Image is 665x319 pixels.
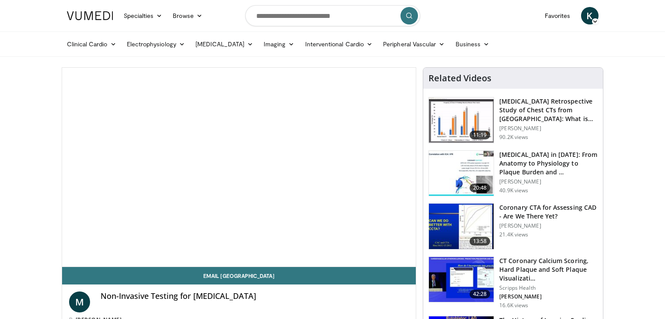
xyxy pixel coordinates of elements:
a: Imaging [258,35,300,53]
a: Interventional Cardio [300,35,378,53]
img: 4ea3ec1a-320e-4f01-b4eb-a8bc26375e8f.150x105_q85_crop-smart_upscale.jpg [429,257,494,302]
h3: [MEDICAL_DATA] in [DATE]: From Anatomy to Physiology to Plaque Burden and … [499,150,598,177]
h3: Coronary CTA for Assessing CAD - Are We There Yet? [499,203,598,221]
h4: Related Videos [428,73,491,83]
img: 34b2b9a4-89e5-4b8c-b553-8a638b61a706.150x105_q85_crop-smart_upscale.jpg [429,204,494,249]
video-js: Video Player [62,68,416,267]
a: 13:58 Coronary CTA for Assessing CAD - Are We There Yet? [PERSON_NAME] 21.4K views [428,203,598,250]
a: M [69,291,90,312]
p: [PERSON_NAME] [499,178,598,185]
a: Peripheral Vascular [378,35,450,53]
a: Business [450,35,495,53]
a: Clinical Cardio [62,35,122,53]
p: Scripps Health [499,284,598,291]
span: 42:28 [470,290,491,298]
a: 11:19 [MEDICAL_DATA] Retrospective Study of Chest CTs from [GEOGRAPHIC_DATA]: What is the Re… [PE... [428,97,598,143]
img: 823da73b-7a00-425d-bb7f-45c8b03b10c3.150x105_q85_crop-smart_upscale.jpg [429,151,494,196]
h3: CT Coronary Calcium Scoring, Hard Plaque and Soft Plaque Visualizati… [499,257,598,283]
p: [PERSON_NAME] [499,222,598,229]
p: [PERSON_NAME] [499,125,598,132]
p: 90.2K views [499,134,528,141]
a: Specialties [118,7,168,24]
p: 16.6K views [499,302,528,309]
img: c2eb46a3-50d3-446d-a553-a9f8510c7760.150x105_q85_crop-smart_upscale.jpg [429,97,494,143]
a: 42:28 CT Coronary Calcium Scoring, Hard Plaque and Soft Plaque Visualizati… Scripps Health [PERSO... [428,257,598,309]
h4: Non-Invasive Testing for [MEDICAL_DATA] [101,291,409,301]
a: Electrophysiology [122,35,190,53]
input: Search topics, interventions [245,5,420,26]
p: 21.4K views [499,231,528,238]
span: 13:58 [470,237,491,246]
a: [MEDICAL_DATA] [190,35,258,53]
span: 20:48 [470,184,491,192]
a: 20:48 [MEDICAL_DATA] in [DATE]: From Anatomy to Physiology to Plaque Burden and … [PERSON_NAME] 4... [428,150,598,197]
p: 40.9K views [499,187,528,194]
span: 11:19 [470,131,491,139]
a: Email [GEOGRAPHIC_DATA] [62,267,416,284]
a: Browse [167,7,208,24]
h3: [MEDICAL_DATA] Retrospective Study of Chest CTs from [GEOGRAPHIC_DATA]: What is the Re… [499,97,598,123]
img: VuMedi Logo [67,11,113,20]
a: K [581,7,599,24]
a: Favorites [540,7,576,24]
p: [PERSON_NAME] [499,293,598,300]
